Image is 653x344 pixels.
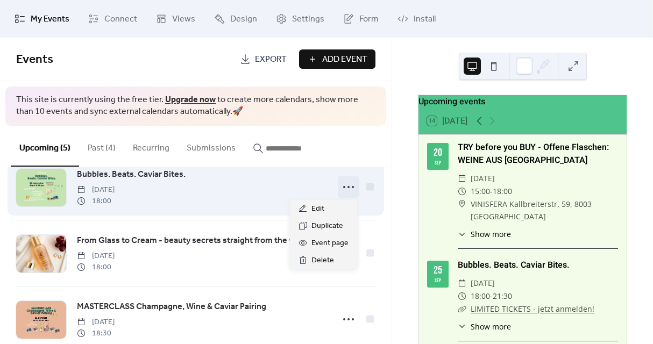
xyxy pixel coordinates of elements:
[255,53,287,66] span: Export
[77,168,186,181] span: Bubbles. Beats. Caviar Bites.
[299,49,375,69] button: Add Event
[389,4,444,33] a: Install
[434,147,442,158] div: 20
[471,198,618,224] span: VINISFERA Kallbreiterstr. 59, 8003 [GEOGRAPHIC_DATA]
[6,4,77,33] a: My Events
[165,91,216,108] a: Upgrade now
[77,317,115,328] span: [DATE]
[471,185,490,198] span: 15:00
[77,196,115,207] span: 18:00
[458,321,466,332] div: ​
[77,234,327,248] a: From Glass to Cream - beauty secrets straight from the vineyard! Mit Vitigna SkinLove!
[178,126,244,166] button: Submissions
[490,185,493,198] span: -
[458,198,466,211] div: ​
[77,300,266,313] span: MASTERCLASS Champagne, Wine & Caviar Pairing
[16,94,375,118] span: This site is currently using the free tier. to create more calendars, show more than 10 events an...
[311,254,334,267] span: Delete
[16,48,53,71] span: Events
[77,300,266,314] a: MASTERCLASS Champagne, Wine & Caviar Pairing
[458,321,511,332] button: ​Show more
[471,228,511,240] span: Show more
[232,49,295,69] a: Export
[458,141,618,167] div: TRY before you BUY - Offene Flaschen: WEINE AUS [GEOGRAPHIC_DATA]
[458,277,466,290] div: ​
[268,4,332,33] a: Settings
[471,304,594,314] a: LIMITED TICKETS - jetzt anmelden!
[77,250,115,262] span: [DATE]
[311,203,324,216] span: Edit
[471,277,495,290] span: [DATE]
[77,184,115,196] span: [DATE]
[311,220,343,233] span: Duplicate
[458,185,466,198] div: ​
[335,4,387,33] a: Form
[458,303,466,316] div: ​
[77,262,115,273] span: 18:00
[471,321,511,332] span: Show more
[493,185,512,198] span: 18:00
[435,160,441,166] div: Sep
[206,4,265,33] a: Design
[77,168,186,182] a: Bubbles. Beats. Caviar Bites.
[418,95,627,108] div: Upcoming events
[80,4,145,33] a: Connect
[414,13,436,26] span: Install
[458,259,570,271] a: Bubbles. Beats. Caviar Bites.
[230,13,257,26] span: Design
[435,278,441,283] div: Sep
[458,228,511,240] button: ​Show more
[79,126,124,166] button: Past (4)
[471,172,495,185] span: [DATE]
[434,265,442,276] div: 25
[490,290,493,303] span: -
[172,13,195,26] span: Views
[493,290,512,303] span: 21:30
[124,126,178,166] button: Recurring
[31,13,69,26] span: My Events
[359,13,379,26] span: Form
[458,228,466,240] div: ​
[292,13,324,26] span: Settings
[11,126,79,167] button: Upcoming (5)
[458,172,466,185] div: ​
[458,290,466,303] div: ​
[77,328,115,339] span: 18:30
[471,290,490,303] span: 18:00
[311,237,349,250] span: Event page
[77,234,327,247] span: From Glass to Cream - beauty secrets straight from the vineyard! Mit Vitigna SkinLove!
[104,13,137,26] span: Connect
[148,4,203,33] a: Views
[322,53,367,66] span: Add Event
